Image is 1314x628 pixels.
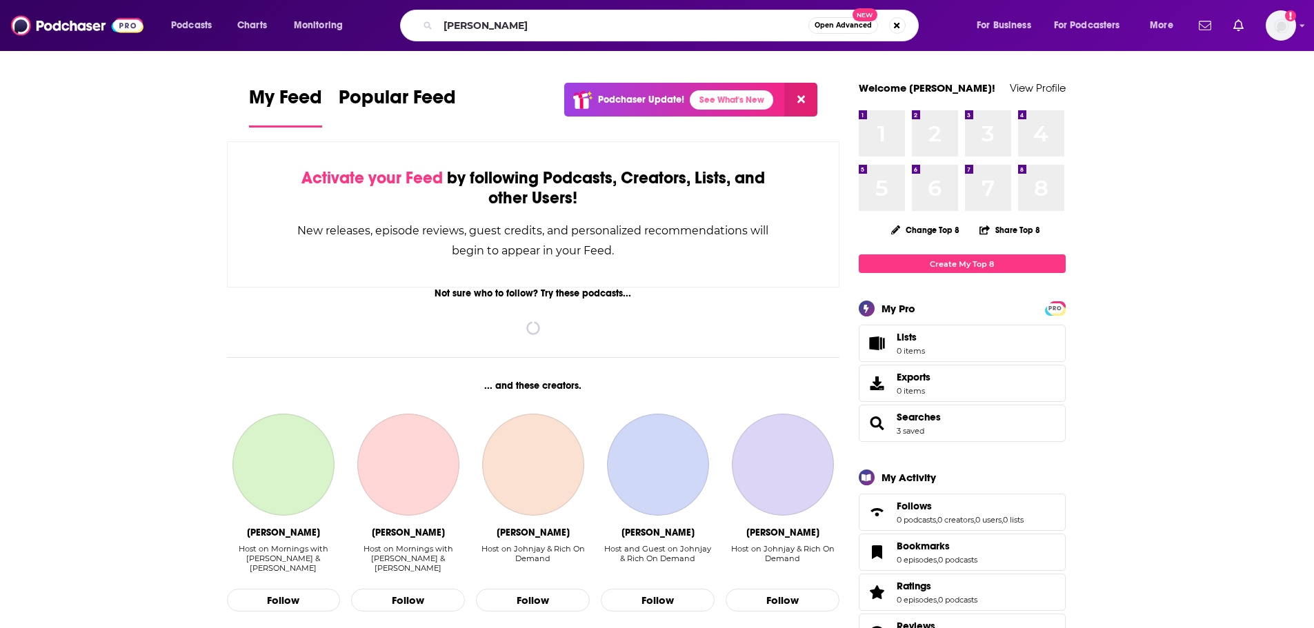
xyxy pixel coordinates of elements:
[1054,16,1120,35] span: For Podcasters
[1193,14,1217,37] a: Show notifications dropdown
[808,17,878,34] button: Open AdvancedNew
[726,544,839,563] div: Host on Johnjay & Rich On Demand
[1228,14,1249,37] a: Show notifications dropdown
[726,589,839,612] button: Follow
[864,503,891,522] a: Follows
[897,580,931,592] span: Ratings
[227,287,840,299] div: Not sure who to follow? Try these podcasts...
[864,543,891,562] a: Bookmarks
[497,527,570,538] div: Johnjay Van Es
[294,16,343,35] span: Monitoring
[897,500,1024,512] a: Follows
[232,414,335,516] a: Greg Gaston
[301,168,443,188] span: Activate your Feed
[897,411,941,423] a: Searches
[227,544,341,573] div: Host on Mornings with [PERSON_NAME] & [PERSON_NAME]
[690,90,773,110] a: See What's New
[476,544,590,563] div: Host on Johnjay & Rich On Demand
[897,595,937,605] a: 0 episodes
[438,14,808,37] input: Search podcasts, credits, & more...
[897,426,924,436] a: 3 saved
[1045,14,1140,37] button: open menu
[1002,515,1003,525] span: ,
[249,85,322,128] a: My Feed
[11,12,143,39] img: Podchaser - Follow, Share and Rate Podcasts
[897,331,917,343] span: Lists
[882,471,936,484] div: My Activity
[227,544,341,574] div: Host on Mornings with Greg & Eli
[859,574,1066,611] span: Ratings
[897,540,950,552] span: Bookmarks
[859,254,1066,273] a: Create My Top 8
[897,540,977,552] a: Bookmarks
[897,580,977,592] a: Ratings
[339,85,456,117] span: Popular Feed
[1266,10,1296,41] button: Show profile menu
[897,371,930,383] span: Exports
[621,527,695,538] div: Kyle Unfug
[937,515,974,525] a: 0 creators
[974,515,975,525] span: ,
[859,494,1066,531] span: Follows
[476,589,590,612] button: Follow
[1266,10,1296,41] span: Logged in as bridget.oleary
[413,10,932,41] div: Search podcasts, credits, & more...
[1266,10,1296,41] img: User Profile
[938,595,977,605] a: 0 podcasts
[247,527,320,538] div: Greg Gaston
[864,583,891,602] a: Ratings
[864,374,891,393] span: Exports
[938,555,977,565] a: 0 podcasts
[937,595,938,605] span: ,
[249,85,322,117] span: My Feed
[859,325,1066,362] a: Lists
[351,544,465,573] div: Host on Mornings with [PERSON_NAME] & [PERSON_NAME]
[598,94,684,105] p: Podchaser Update!
[1150,16,1173,35] span: More
[339,85,456,128] a: Popular Feed
[859,534,1066,571] span: Bookmarks
[732,414,834,516] a: Rich Berra
[297,221,770,261] div: New releases, episode reviews, guest credits, and personalized recommendations will begin to appe...
[897,555,937,565] a: 0 episodes
[1003,515,1024,525] a: 0 lists
[171,16,212,35] span: Podcasts
[476,544,590,574] div: Host on Johnjay & Rich On Demand
[482,414,584,516] a: Johnjay Van Es
[897,515,936,525] a: 0 podcasts
[372,527,445,538] div: Eli Savoie
[897,500,932,512] span: Follows
[1285,10,1296,21] svg: Add a profile image
[601,589,715,612] button: Follow
[1047,303,1064,314] span: PRO
[228,14,275,37] a: Charts
[607,414,709,516] a: Kyle Unfug
[227,589,341,612] button: Follow
[601,544,715,574] div: Host and Guest on Johnjay & Rich On Demand
[746,527,819,538] div: Rich Berra
[1010,81,1066,94] a: View Profile
[853,8,877,21] span: New
[864,414,891,433] a: Searches
[975,515,1002,525] a: 0 users
[601,544,715,563] div: Host and Guest on Johnjay & Rich On Demand
[726,544,839,574] div: Host on Johnjay & Rich On Demand
[1140,14,1191,37] button: open menu
[815,22,872,29] span: Open Advanced
[859,365,1066,402] a: Exports
[883,221,968,239] button: Change Top 8
[357,414,459,516] a: Eli Savoie
[297,168,770,208] div: by following Podcasts, Creators, Lists, and other Users!
[1047,303,1064,313] a: PRO
[161,14,230,37] button: open menu
[977,16,1031,35] span: For Business
[864,334,891,353] span: Lists
[859,405,1066,442] span: Searches
[882,302,915,315] div: My Pro
[967,14,1048,37] button: open menu
[351,589,465,612] button: Follow
[237,16,267,35] span: Charts
[979,216,1041,243] button: Share Top 8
